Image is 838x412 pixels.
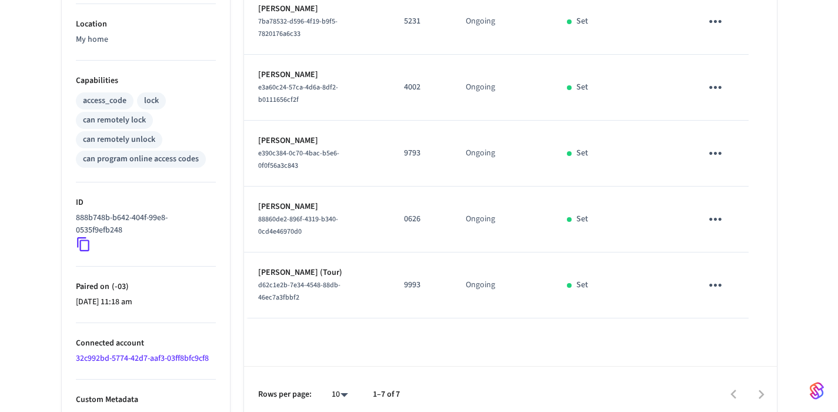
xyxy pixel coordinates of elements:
[576,213,588,225] p: Set
[83,153,199,165] div: can program online access codes
[258,135,376,147] p: [PERSON_NAME]
[452,252,553,318] td: Ongoing
[76,281,216,293] p: Paired on
[258,388,312,401] p: Rows per page:
[452,55,553,121] td: Ongoing
[452,187,553,252] td: Ongoing
[258,280,340,303] span: d62c1e2b-7e34-4548-88db-46ec7a3fbbf2
[404,213,438,225] p: 0626
[258,267,376,279] p: [PERSON_NAME] (Tour)
[76,197,216,209] p: ID
[144,95,159,107] div: lock
[76,212,211,237] p: 888b748b-b642-404f-99e8-0535f9efb248
[373,388,400,401] p: 1–7 of 7
[404,147,438,160] p: 9793
[452,121,553,187] td: Ongoing
[76,75,216,87] p: Capabilities
[258,82,338,105] span: e3a60c24-57ca-4d6a-8df2-b0111656cf2f
[76,337,216,350] p: Connected account
[76,394,216,406] p: Custom Metadata
[576,279,588,291] p: Set
[258,16,338,39] span: 7ba78532-d596-4f19-b9f5-7820176a6c33
[576,81,588,94] p: Set
[404,81,438,94] p: 4002
[576,15,588,28] p: Set
[258,3,376,15] p: [PERSON_NAME]
[810,381,824,400] img: SeamLogoGradient.69752ec5.svg
[258,214,338,237] span: 88860de2-896f-4319-b340-0cd4e46970d0
[404,15,438,28] p: 5231
[258,201,376,213] p: [PERSON_NAME]
[109,281,129,293] span: ( -03 )
[76,296,216,308] p: [DATE] 11:18 am
[76,18,216,31] p: Location
[326,386,354,403] div: 10
[83,134,155,146] div: can remotely unlock
[76,34,216,46] p: My home
[576,147,588,160] p: Set
[83,114,146,127] div: can remotely lock
[404,279,438,291] p: 9993
[83,95,126,107] div: access_code
[258,148,339,171] span: e390c384-0c70-4bac-b5e6-0f0f56a3c843
[258,69,376,81] p: [PERSON_NAME]
[76,353,209,364] a: 32c992bd-5774-42d7-aaf3-03ff8bfc9cf8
